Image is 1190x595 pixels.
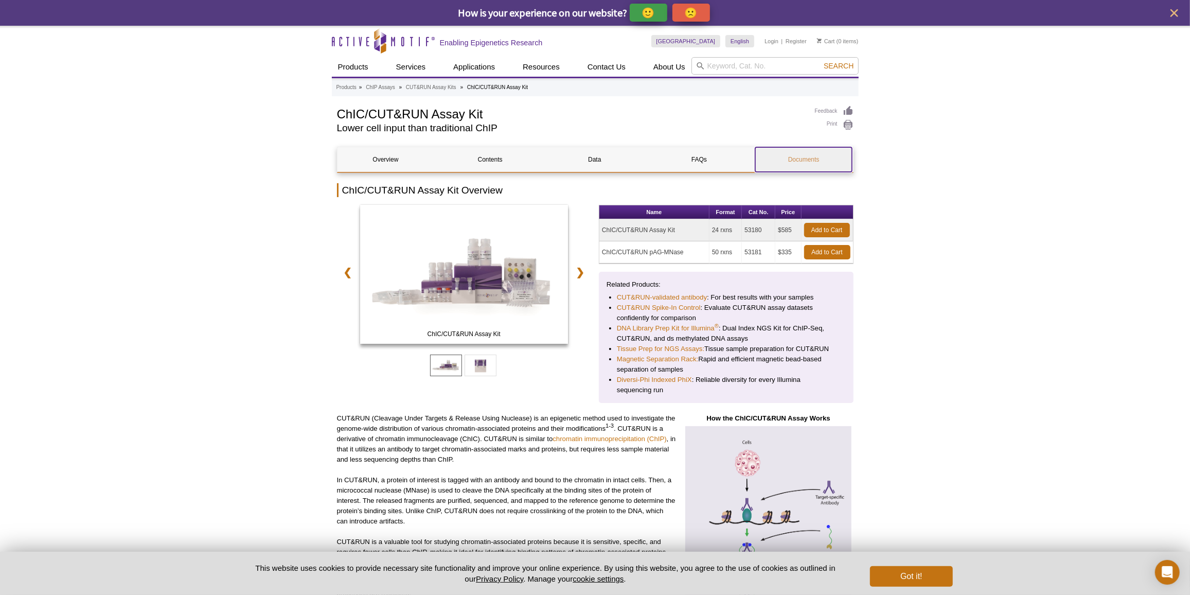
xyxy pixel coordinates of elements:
a: DNA Library Prep Kit for Illumina® [617,323,719,334]
a: Applications [447,57,501,77]
td: ChIC/CUT&RUN pAG-MNase [599,241,709,264]
li: Tissue sample preparation for CUT&RUN [617,344,836,354]
td: $335 [775,241,801,264]
a: CUT&RUN-validated antibody [617,292,707,303]
li: » [460,84,464,90]
p: CUT&RUN (Cleavage Under Targets & Release Using Nuclease) is an epigenetic method used to investi... [337,413,676,465]
a: Add to Cart [804,245,850,259]
td: $585 [775,219,801,241]
strong: How the ChIC/CUT&RUN Assay Works [706,414,830,422]
img: ChIC/CUT&RUN Assay Kit [360,205,569,344]
a: ❮ [337,260,359,284]
a: Contents [442,147,539,172]
a: Register [786,38,807,45]
li: : Reliable diversity for every Illumina sequencing run [617,375,836,395]
a: Services [390,57,432,77]
h1: ChIC/CUT&RUN Assay Kit [337,106,805,121]
a: Print [815,119,854,131]
button: close [1168,7,1181,20]
span: How is your experience on our website? [458,6,628,19]
p: In CUT&RUN, a protein of interest is tagged with an antibody and bound to the chromatin in intact... [337,475,676,527]
sup: 1-3 [606,423,614,429]
li: : For best results with your samples [617,292,836,303]
li: : Dual Index NGS Kit for ChIP-Seq, CUT&RUN, and ds methylated DNA assays [617,323,836,344]
button: Got it! [870,566,952,587]
th: Name [599,205,709,219]
h2: ChIC/CUT&RUN Assay Kit Overview [337,183,854,197]
a: Products [332,57,375,77]
li: (0 items) [817,35,859,47]
li: » [359,84,362,90]
a: Resources [517,57,566,77]
a: About Us [647,57,691,77]
div: Open Intercom Messenger [1155,560,1180,585]
a: Overview [338,147,434,172]
td: 53181 [742,241,775,264]
a: Tissue Prep for NGS Assays: [617,344,704,354]
li: Rapid and efficient magnetic bead-based separation of samples [617,354,836,375]
a: FAQs [651,147,748,172]
a: Products [336,83,357,92]
a: ChIC/CUT&RUN Assay Kit [360,205,569,347]
button: Search [821,61,857,71]
td: ChIC/CUT&RUN Assay Kit [599,219,709,241]
td: 24 rxns [709,219,742,241]
li: : Evaluate CUT&RUN assay datasets confidently for comparison [617,303,836,323]
button: cookie settings [573,574,624,583]
a: CUT&RUN Assay Kits [406,83,456,92]
h2: Enabling Epigenetics Research [440,38,543,47]
span: Search [824,62,854,70]
sup: ® [715,323,719,329]
th: Price [775,205,801,219]
span: ChIC/CUT&RUN Assay Kit [362,329,566,339]
a: ChIP Assays [366,83,395,92]
p: Related Products: [607,279,846,290]
li: ChIC/CUT&RUN Assay Kit [467,84,528,90]
a: chromatin immunoprecipitation (ChIP) [553,435,666,443]
img: Your Cart [817,38,822,43]
a: [GEOGRAPHIC_DATA] [651,35,721,47]
p: This website uses cookies to provide necessary site functionality and improve your online experie... [238,563,854,584]
a: CUT&RUN Spike-In Control [617,303,701,313]
p: 🙁 [685,6,698,19]
a: Contact Us [581,57,632,77]
a: Magnetic Separation Rack: [617,354,698,364]
th: Format [709,205,742,219]
a: Data [546,147,643,172]
td: 50 rxns [709,241,742,264]
td: 53180 [742,219,775,241]
a: Documents [755,147,852,172]
a: Diversi-Phi Indexed PhiX [617,375,692,385]
th: Cat No. [742,205,775,219]
p: 🙂 [642,6,655,19]
a: English [725,35,754,47]
a: Add to Cart [804,223,850,237]
li: » [399,84,402,90]
a: Privacy Policy [476,574,523,583]
a: Login [765,38,778,45]
h2: Lower cell input than traditional ChIP [337,124,805,133]
li: | [782,35,783,47]
a: Feedback [815,106,854,117]
a: Cart [817,38,835,45]
input: Keyword, Cat. No. [691,57,859,75]
a: ❯ [569,260,591,284]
